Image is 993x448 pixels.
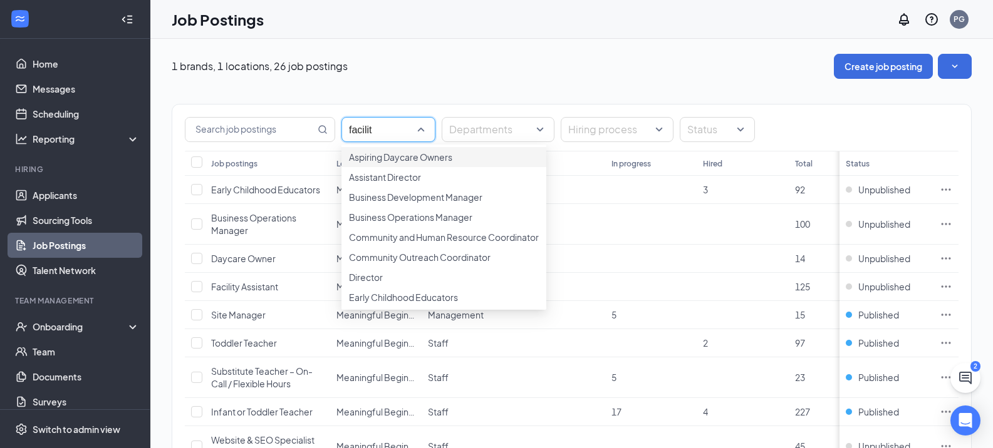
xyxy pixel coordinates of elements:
[330,204,422,245] td: Meaningful Beginnings Daycare Center
[33,389,140,414] a: Surveys
[33,258,140,283] a: Talent Network
[970,361,980,372] div: 2
[341,227,546,247] div: Community and Human Resource Coordinator
[858,337,899,349] span: Published
[330,301,422,329] td: Meaningful Beginnings Daycare Center
[428,337,449,349] span: Staff
[211,406,313,417] span: Infant or Toddler Teacher
[349,211,472,223] span: Business Operations Manager
[422,329,513,357] td: Staff
[950,405,980,435] div: Open Intercom Messenger
[15,320,28,333] svg: UserCheck
[349,292,458,303] span: Early Childhood Educators
[611,406,621,417] span: 17
[422,398,513,426] td: Staff
[318,125,328,135] svg: MagnifyingGlass
[211,158,257,169] div: Job postings
[336,337,497,349] span: Meaningful Beginnings Daycare Center
[858,218,910,230] span: Unpublished
[341,147,546,167] div: Aspiring Daycare Owners
[858,405,899,418] span: Published
[795,406,810,417] span: 227
[605,151,697,176] th: In progress
[14,13,26,25] svg: WorkstreamLogo
[33,208,140,233] a: Sourcing Tools
[428,309,484,320] span: Management
[428,406,449,417] span: Staff
[211,337,277,349] span: Toddler Teacher
[795,184,805,195] span: 92
[514,151,605,176] th: [DATE]
[949,60,961,73] svg: SmallChevronDown
[33,101,140,126] a: Scheduling
[349,191,482,203] span: Business Development Manager
[341,167,546,187] div: Assistant Director
[33,76,140,101] a: Messages
[33,423,120,435] div: Switch to admin view
[15,133,28,145] svg: Analysis
[703,184,708,195] span: 3
[940,371,952,384] svg: Ellipses
[940,308,952,321] svg: Ellipses
[330,273,422,301] td: Meaningful Beginnings Daycare Center
[697,151,788,176] th: Hired
[172,9,264,30] h1: Job Postings
[211,281,278,292] span: Facility Assistant
[349,252,491,263] span: Community Outreach Coordinator
[897,12,912,27] svg: Notifications
[940,183,952,196] svg: Ellipses
[330,398,422,426] td: Meaningful Beginnings Daycare Center
[336,281,497,292] span: Meaningful Beginnings Daycare Center
[336,406,497,417] span: Meaningful Beginnings Daycare Center
[834,54,933,79] button: Create job posting
[858,280,910,293] span: Unpublished
[795,309,805,320] span: 15
[330,245,422,273] td: Meaningful Beginnings Daycare Center
[211,365,313,389] span: Substitute Teacher – On-Call / Flexible Hours
[940,218,952,230] svg: Ellipses
[33,320,129,333] div: Onboarding
[940,280,952,293] svg: Ellipses
[428,372,449,383] span: Staff
[349,171,421,183] span: Assistant Director
[858,308,899,321] span: Published
[172,59,348,73] p: 1 brands, 1 locations, 26 job postings
[840,151,933,176] th: Status
[336,158,368,169] div: Location
[349,151,452,163] span: Aspiring Daycare Owners
[924,12,939,27] svg: QuestionInfo
[795,372,805,383] span: 23
[858,183,910,196] span: Unpublished
[341,247,546,267] div: Community Outreach Coordinator
[703,406,708,417] span: 4
[211,253,276,264] span: Daycare Owner
[795,253,805,264] span: 14
[795,337,805,349] span: 97
[422,357,513,398] td: Staff
[33,339,140,364] a: Team
[336,309,497,320] span: Meaningful Beginnings Daycare Center
[858,252,910,265] span: Unpublished
[15,164,137,175] div: Hiring
[336,372,497,383] span: Meaningful Beginnings Daycare Center
[211,309,266,320] span: Site Manager
[185,118,315,141] input: Search job postings
[858,371,899,384] span: Published
[950,363,980,393] button: ChatActive
[33,51,140,76] a: Home
[336,184,497,195] span: Meaningful Beginnings Daycare Center
[330,357,422,398] td: Meaningful Beginnings Daycare Center
[336,218,497,230] span: Meaningful Beginnings Daycare Center
[336,253,497,264] span: Meaningful Beginnings Daycare Center
[954,14,965,24] div: PG
[341,187,546,207] div: Business Development Manager
[15,423,28,435] svg: Settings
[795,218,810,230] span: 100
[341,207,546,227] div: Business Operations Manager
[958,370,973,385] svg: ChatActive
[940,252,952,265] svg: Ellipses
[611,372,616,383] span: 5
[349,272,383,283] span: Director
[789,151,880,176] th: Total
[341,287,546,307] div: Early Childhood Educators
